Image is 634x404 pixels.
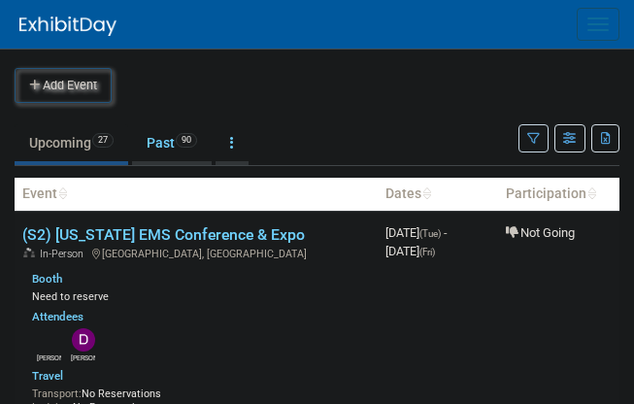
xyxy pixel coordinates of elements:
span: Not Going [506,225,575,240]
span: Transport: [32,387,82,400]
button: Add Event [15,68,112,103]
span: - [444,225,447,240]
a: (S2) [US_STATE] EMS Conference & Expo [22,225,305,244]
th: Event [15,178,378,211]
span: (Fri) [419,247,435,257]
span: [DATE] [385,225,447,240]
div: Drew Saucier [37,352,61,363]
a: Sort by Event Name [57,185,67,201]
img: Drew Saucier [38,328,61,352]
a: Upcoming27 [15,124,128,161]
button: Menu [577,8,619,41]
a: Sort by Participation Type [586,185,596,201]
img: ExhibitDay [19,17,117,36]
div: Need to reserve [32,286,370,304]
span: In-Person [40,248,89,260]
img: Dave/Rob . [72,328,95,352]
a: Booth [32,272,62,286]
th: Dates [378,178,499,211]
span: 90 [176,133,197,148]
th: Participation [498,178,619,211]
a: Travel [32,369,63,383]
span: [DATE] [385,244,435,258]
a: Attendees [32,310,83,323]
span: (Tue) [419,228,441,239]
a: Past90 [132,124,212,161]
img: In-Person Event [23,248,35,257]
div: Dave/Rob . [71,352,95,363]
div: [GEOGRAPHIC_DATA], [GEOGRAPHIC_DATA] [22,245,370,260]
span: 27 [92,133,114,148]
a: Sort by Start Date [421,185,431,201]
